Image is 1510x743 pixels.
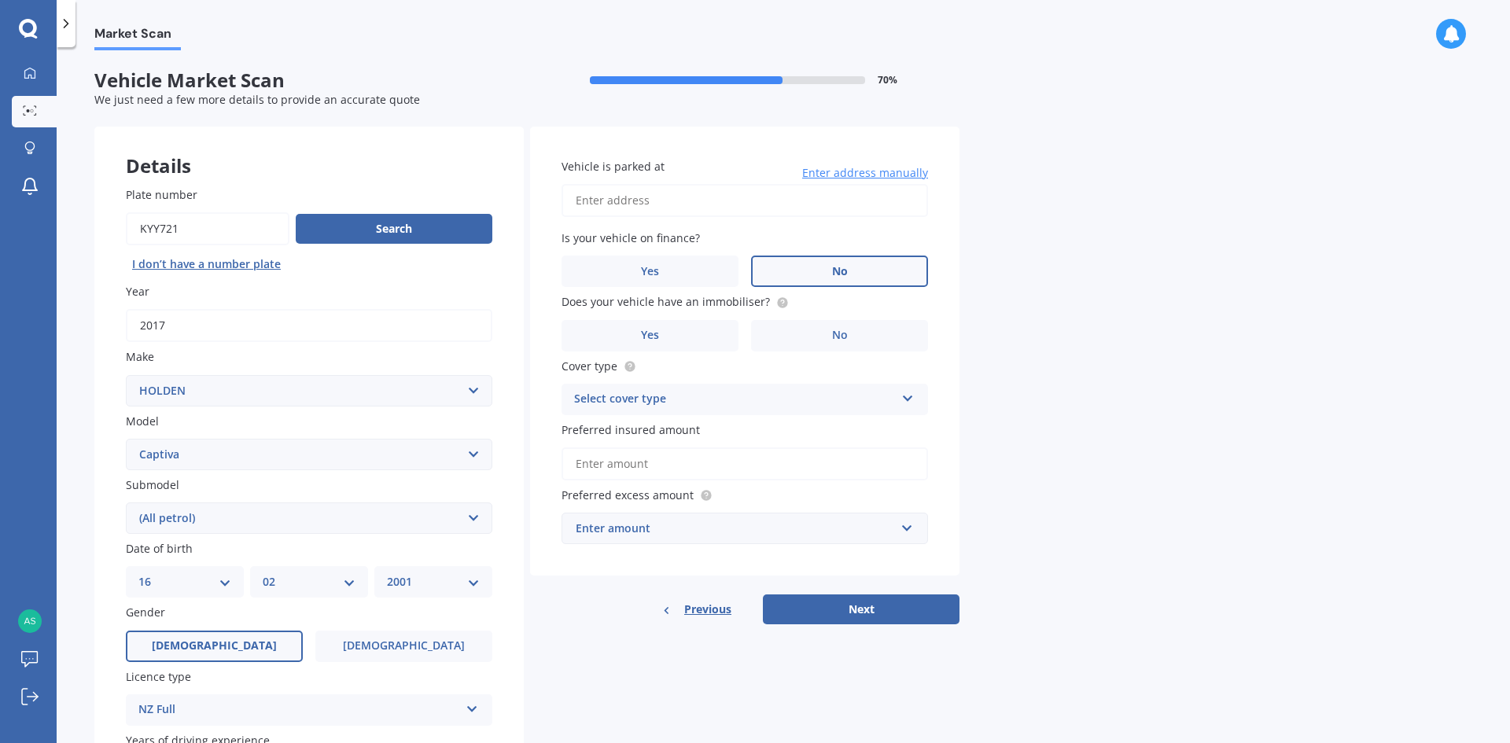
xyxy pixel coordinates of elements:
div: Details [94,127,524,174]
span: [DEMOGRAPHIC_DATA] [152,639,277,653]
span: Preferred excess amount [562,487,694,502]
span: Gender [126,605,165,620]
button: I don’t have a number plate [126,252,287,277]
span: We just need a few more details to provide an accurate quote [94,92,420,107]
button: Next [763,594,959,624]
input: Enter address [562,184,928,217]
span: No [832,265,848,278]
span: Vehicle is parked at [562,159,665,174]
img: e4068467f7e60efa2247400897e1fca5 [18,609,42,633]
span: 70 % [878,75,897,86]
div: NZ Full [138,701,459,719]
span: Licence type [126,669,191,684]
span: Enter address manually [802,165,928,181]
div: Select cover type [574,390,895,409]
span: Plate number [126,187,197,202]
input: Enter amount [562,447,928,480]
span: Model [126,414,159,429]
span: No [832,329,848,342]
span: Previous [684,598,731,621]
span: Does your vehicle have an immobiliser? [562,295,770,310]
span: Is your vehicle on finance? [562,230,700,245]
button: Search [296,214,492,244]
span: Preferred insured amount [562,422,700,437]
span: Vehicle Market Scan [94,69,527,92]
span: Yes [641,329,659,342]
span: Yes [641,265,659,278]
div: Enter amount [576,520,895,537]
input: YYYY [126,309,492,342]
span: Year [126,284,149,299]
span: Submodel [126,477,179,492]
span: [DEMOGRAPHIC_DATA] [343,639,465,653]
span: Make [126,350,154,365]
span: Cover type [562,359,617,373]
span: Market Scan [94,26,181,47]
input: Enter plate number [126,212,289,245]
span: Date of birth [126,541,193,556]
